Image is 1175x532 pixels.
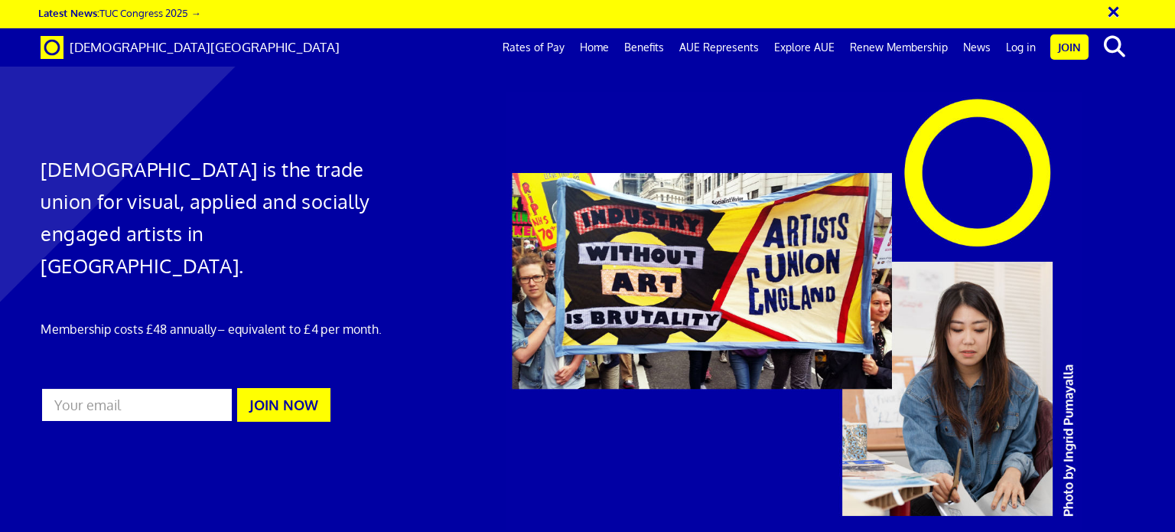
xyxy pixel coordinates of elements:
a: Brand [DEMOGRAPHIC_DATA][GEOGRAPHIC_DATA] [29,28,351,67]
button: JOIN NOW [237,388,330,422]
a: Rates of Pay [495,28,572,67]
span: [DEMOGRAPHIC_DATA][GEOGRAPHIC_DATA] [70,39,340,55]
a: Join [1050,34,1089,60]
a: AUE Represents [672,28,767,67]
a: Renew Membership [842,28,955,67]
button: search [1092,31,1138,63]
a: Benefits [617,28,672,67]
a: Explore AUE [767,28,842,67]
input: Your email [41,387,233,423]
strong: Latest News: [38,6,99,19]
a: Home [572,28,617,67]
h1: [DEMOGRAPHIC_DATA] is the trade union for visual, applied and socially engaged artists in [GEOGRA... [41,153,389,282]
p: Membership costs £48 annually – equivalent to £4 per month. [41,320,389,338]
a: News [955,28,998,67]
a: Latest News:TUC Congress 2025 → [38,6,200,19]
a: Log in [998,28,1043,67]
